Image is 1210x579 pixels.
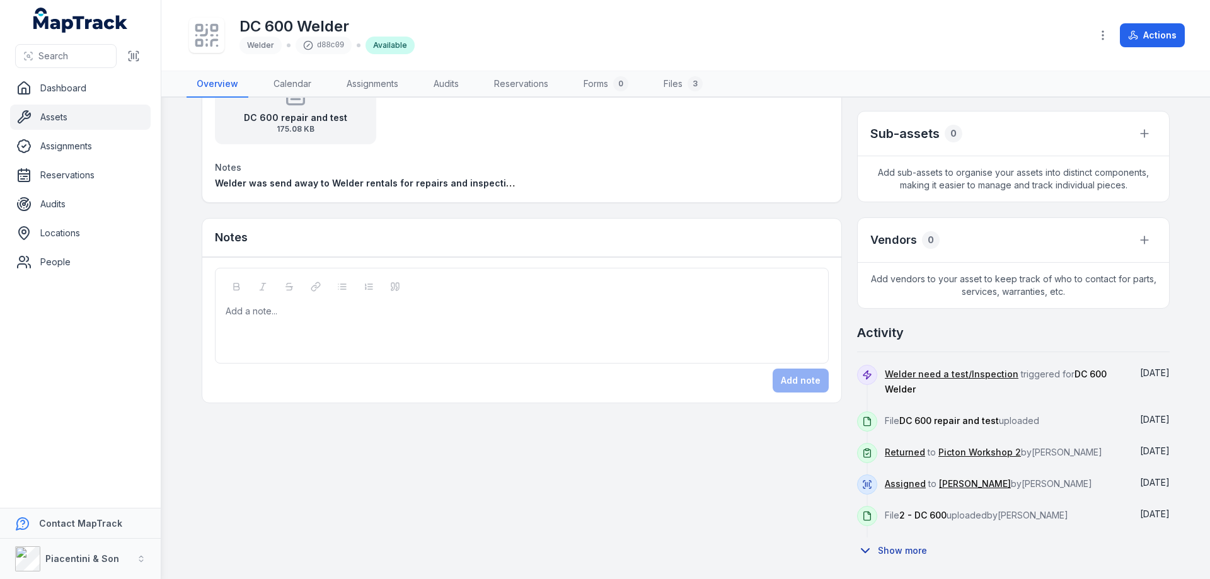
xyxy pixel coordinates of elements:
[885,478,926,490] a: Assigned
[885,510,1068,520] span: File uploaded by [PERSON_NAME]
[885,415,1039,426] span: File uploaded
[10,105,151,130] a: Assets
[1140,445,1170,456] span: [DATE]
[484,71,558,98] a: Reservations
[857,324,904,341] h2: Activity
[939,478,1011,490] a: [PERSON_NAME]
[10,134,151,159] a: Assignments
[1120,23,1185,47] button: Actions
[215,162,241,173] span: Notes
[10,192,151,217] a: Audits
[945,125,962,142] div: 0
[10,221,151,246] a: Locations
[10,76,151,101] a: Dashboard
[857,537,935,564] button: Show more
[1140,477,1170,488] span: [DATE]
[33,8,128,33] a: MapTrack
[899,415,999,426] span: DC 600 repair and test
[1140,477,1170,488] time: 7/11/2025, 8:00:07 AM
[244,112,347,124] strong: DC 600 repair and test
[885,447,1102,457] span: to by [PERSON_NAME]
[239,16,415,37] h1: DC 600 Welder
[885,478,1092,489] span: to by [PERSON_NAME]
[337,71,408,98] a: Assignments
[1140,367,1170,378] time: 8/3/2025, 12:00:00 AM
[366,37,415,54] div: Available
[654,71,713,98] a: Files3
[885,368,1018,381] a: Welder need a test/Inspection
[263,71,321,98] a: Calendar
[215,178,652,188] span: Welder was send away to Welder rentals for repairs and inspection. See attached invoice/report.
[1140,367,1170,378] span: [DATE]
[885,369,1107,394] span: triggered for
[885,446,925,459] a: Returned
[922,231,940,249] div: 0
[10,249,151,275] a: People
[1140,445,1170,456] time: 7/11/2025, 8:00:44 AM
[10,163,151,188] a: Reservations
[1140,414,1170,425] time: 7/28/2025, 3:05:40 PM
[899,510,947,520] span: 2 - DC 600
[870,231,917,249] h3: Vendors
[187,71,248,98] a: Overview
[1140,508,1170,519] time: 7/11/2025, 7:58:55 AM
[247,40,274,50] span: Welder
[688,76,703,91] div: 3
[858,156,1169,202] span: Add sub-assets to organise your assets into distinct components, making it easier to manage and t...
[15,44,117,68] button: Search
[573,71,638,98] a: Forms0
[244,124,347,134] span: 175.08 KB
[858,263,1169,308] span: Add vendors to your asset to keep track of who to contact for parts, services, warranties, etc.
[215,229,248,246] h3: Notes
[39,518,122,529] strong: Contact MapTrack
[938,446,1021,459] a: Picton Workshop 2
[296,37,352,54] div: d88c09
[1140,414,1170,425] span: [DATE]
[1140,508,1170,519] span: [DATE]
[613,76,628,91] div: 0
[870,125,940,142] h2: Sub-assets
[423,71,469,98] a: Audits
[38,50,68,62] span: Search
[45,553,119,564] strong: Piacentini & Son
